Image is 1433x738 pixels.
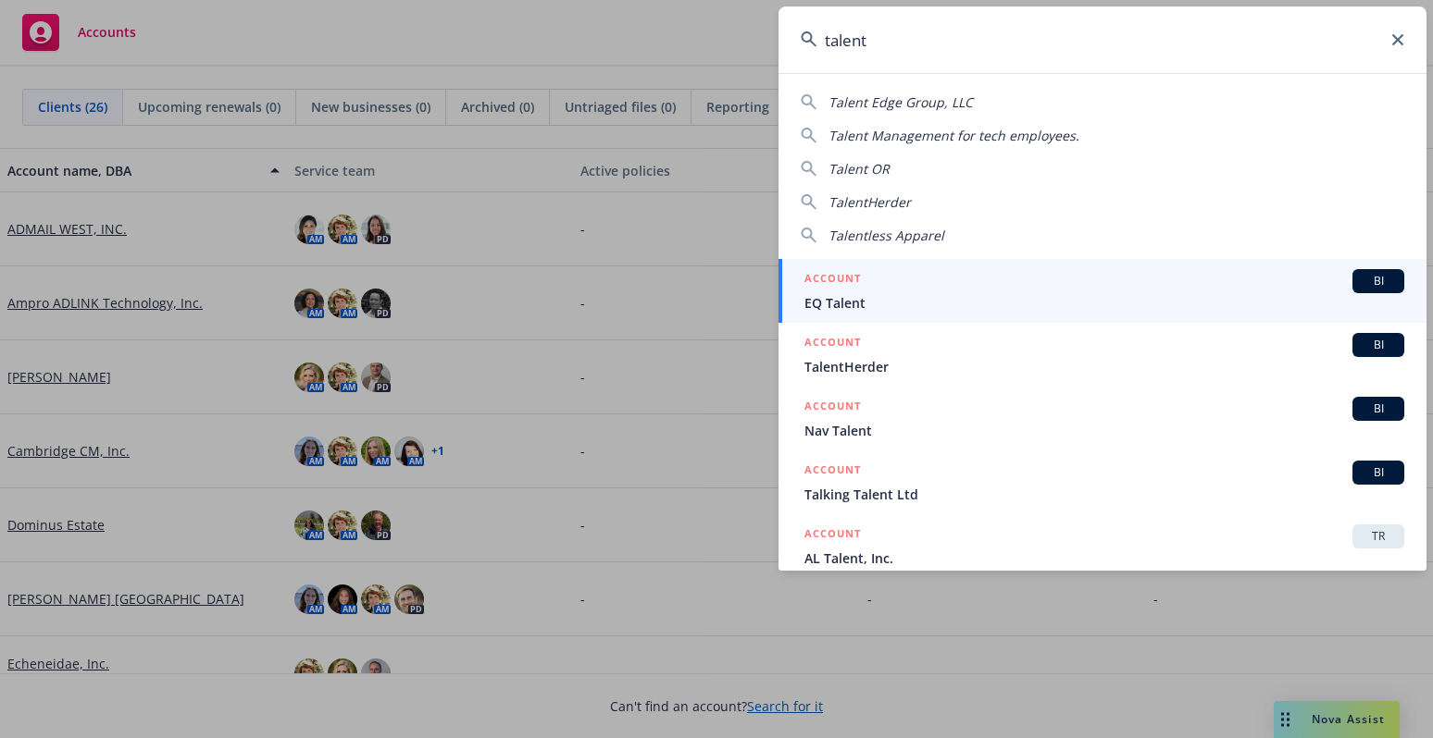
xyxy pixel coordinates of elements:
[804,357,1404,376] span: TalentHerder
[804,269,861,291] h5: ACCOUNT
[1360,464,1397,481] span: BI
[779,387,1427,450] a: ACCOUNTBINav Talent
[804,485,1404,504] span: Talking Talent Ltd
[804,524,861,547] h5: ACCOUNT
[1360,337,1397,353] span: BI
[829,160,890,178] span: Talent OR
[1360,400,1397,417] span: BI
[779,450,1427,514] a: ACCOUNTBITalking Talent Ltd
[829,193,911,211] span: TalentHerder
[829,227,944,244] span: Talentless Apparel
[779,259,1427,323] a: ACCOUNTBIEQ Talent
[804,421,1404,440] span: Nav Talent
[779,514,1427,597] a: ACCOUNTTRAL Talent, Inc.Wellfound
[779,6,1427,73] input: Search...
[829,93,973,111] span: Talent Edge Group, LLC
[804,293,1404,313] span: EQ Talent
[804,397,861,419] h5: ACCOUNT
[804,548,1404,568] span: AL Talent, Inc.
[779,323,1427,387] a: ACCOUNTBITalentHerder
[804,333,861,355] h5: ACCOUNT
[1360,273,1397,289] span: BI
[804,461,861,483] h5: ACCOUNT
[1360,528,1397,545] span: TR
[804,568,1404,587] span: Wellfound
[829,127,1079,144] span: Talent Management for tech employees.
